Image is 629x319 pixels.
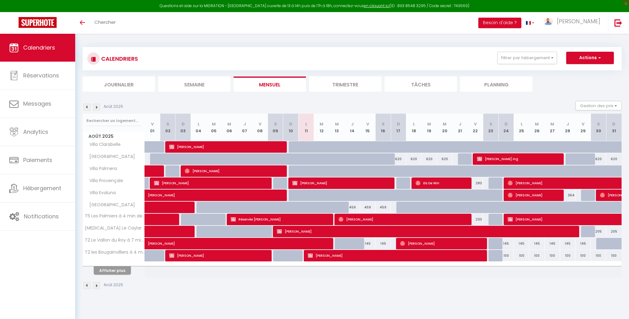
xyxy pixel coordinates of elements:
abbr: J [243,121,246,127]
button: Besoin d'aide ? [478,18,521,28]
abbr: V [474,121,477,127]
abbr: D [182,121,185,127]
abbr: M [212,121,216,127]
li: Journalier [83,76,155,92]
a: [PERSON_NAME] [145,238,160,250]
th: 26 [529,114,545,141]
abbr: M [227,121,231,127]
span: T2 les Bougainvilliers à 4 min de la plage [84,250,146,255]
span: Villa Evaluna [84,190,117,196]
abbr: M [335,121,339,127]
th: 05 [206,114,222,141]
span: [GEOGRAPHIC_DATA] [84,153,136,160]
span: Chercher [94,19,116,25]
th: 07 [237,114,252,141]
div: 100 [545,250,560,261]
abbr: D [289,121,292,127]
div: 145 [360,238,376,249]
th: 04 [191,114,206,141]
input: Rechercher un logement... [86,115,141,126]
abbr: V [582,121,584,127]
div: 620 [391,153,406,165]
abbr: M [427,121,431,127]
abbr: V [366,121,369,127]
abbr: J [567,121,569,127]
th: 31 [606,114,622,141]
div: 620 [437,153,452,165]
span: [PERSON_NAME] [169,141,283,153]
abbr: D [612,121,615,127]
span: [PERSON_NAME] ing [477,153,560,165]
span: Hébergement [23,184,61,192]
abbr: S [166,121,169,127]
div: 620 [406,153,422,165]
th: 17 [391,114,406,141]
button: Actions [566,52,614,64]
th: 13 [329,114,345,141]
span: Villa Clarabelle [84,141,122,148]
h3: CALENDRIERS [100,52,138,66]
li: Tâches [385,76,457,92]
abbr: M [535,121,539,127]
span: [PERSON_NAME] [148,234,319,246]
a: en cliquant ici [364,3,390,8]
div: 100 [575,250,591,261]
div: 145 [375,238,391,249]
div: 205 [591,226,606,237]
th: 22 [468,114,483,141]
abbr: M [443,121,446,127]
span: [PERSON_NAME] [308,250,483,261]
span: [PERSON_NAME] [400,238,483,249]
li: Planning [460,76,532,92]
p: Août 2025 [104,104,123,110]
span: Notifications [24,212,59,220]
abbr: M [320,121,323,127]
a: Chercher [90,12,120,34]
span: Paiements [23,156,52,164]
div: 459 [345,202,360,213]
span: [MEDICAL_DATA] Le Caylar à 50m de la plage [84,226,146,230]
abbr: V [151,121,154,127]
abbr: D [397,121,400,127]
abbr: L [305,121,307,127]
th: 20 [437,114,452,141]
span: Réservée [PERSON_NAME] [231,213,329,225]
span: Calendriers [23,44,55,51]
div: 145 [514,238,529,249]
div: 145 [575,238,591,249]
span: T2 Le Vallon du Roy à 7 min de la plage [84,238,146,243]
th: 08 [252,114,268,141]
div: 205 [606,226,622,237]
span: [PERSON_NAME] [508,189,559,201]
li: Semaine [158,76,230,92]
div: 145 [560,238,575,249]
th: 02 [160,114,175,141]
abbr: S [274,121,277,127]
div: 100 [529,250,545,261]
th: 30 [591,114,606,141]
th: 25 [514,114,529,141]
span: Villa Provençale [84,177,125,184]
abbr: J [459,121,461,127]
th: 24 [498,114,514,141]
div: 459 [375,202,391,213]
span: [PERSON_NAME] [169,250,267,261]
th: 28 [560,114,575,141]
th: 14 [345,114,360,141]
th: 18 [406,114,422,141]
li: Trimestre [309,76,381,92]
th: 19 [421,114,437,141]
th: 16 [375,114,391,141]
span: Villa Palmera [84,165,118,172]
span: [PERSON_NAME] [277,225,576,237]
span: [PERSON_NAME] [557,17,600,25]
span: [PERSON_NAME] [148,186,276,198]
th: 15 [360,114,376,141]
span: [PERSON_NAME] [292,177,390,189]
div: 100 [514,250,529,261]
a: ... [PERSON_NAME] [539,12,608,34]
span: Analytics [23,128,48,136]
div: 230 [468,214,483,225]
abbr: M [550,121,554,127]
li: Mensuel [234,76,306,92]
